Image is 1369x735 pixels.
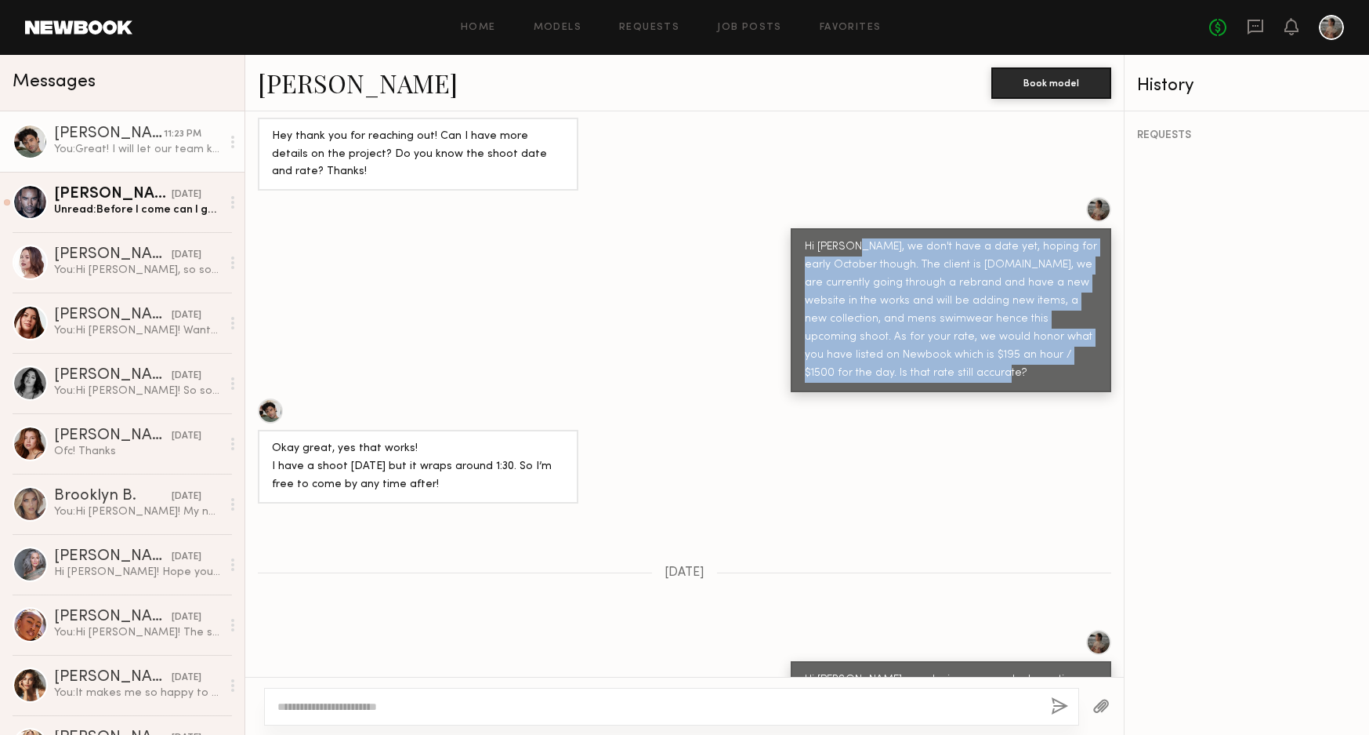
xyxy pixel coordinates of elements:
[172,248,201,263] div: [DATE]
[54,565,221,580] div: Hi [PERSON_NAME]! Hope you are having a nice day. I posted the review and wanted to let you know ...
[54,323,221,338] div: You: Hi [PERSON_NAME]! Wanted to follow up with you regarding our casting call! Please let us kno...
[258,66,458,100] a: [PERSON_NAME]
[172,489,201,504] div: [DATE]
[54,670,172,686] div: [PERSON_NAME]
[54,368,172,384] div: [PERSON_NAME]
[54,625,221,640] div: You: Hi [PERSON_NAME]! The shoot we reached out to you for has already been completed. Thank you ...
[54,428,172,444] div: [PERSON_NAME]
[1137,130,1356,141] div: REQUESTS
[54,126,164,142] div: [PERSON_NAME]
[272,440,564,494] div: Okay great, yes that works! I have a shoot [DATE] but it wraps around 1:30. So I’m free to come b...
[54,263,221,278] div: You: Hi [PERSON_NAME], so sorry for my delayed response. The address is [STREET_ADDRESS]
[54,247,172,263] div: [PERSON_NAME]
[665,566,704,580] span: [DATE]
[164,127,201,142] div: 11:23 PM
[54,609,172,625] div: [PERSON_NAME]
[54,444,221,459] div: Ofc! Thanks
[54,549,172,565] div: [PERSON_NAME]
[619,23,679,33] a: Requests
[54,686,221,700] div: You: It makes me so happy to hear that you enjoyed working together! Let me know when you decide ...
[172,671,201,686] div: [DATE]
[172,187,201,202] div: [DATE]
[172,610,201,625] div: [DATE]
[54,307,172,323] div: [PERSON_NAME]
[172,429,201,444] div: [DATE]
[272,128,564,182] div: Hey thank you for reaching out! Can I have more details on the project? Do you know the shoot dat...
[54,384,221,398] div: You: Hi [PERSON_NAME]! So sorry for my delayed response! Unfortunately we need a true plus size m...
[991,75,1111,89] a: Book model
[820,23,882,33] a: Favorites
[534,23,581,33] a: Models
[805,671,1097,726] div: Hi [PERSON_NAME], our designer can only do castings 9am-1:30pm. Could you come [DATE] or [DATE] i...
[991,67,1111,99] button: Book model
[172,308,201,323] div: [DATE]
[54,489,172,504] div: Brooklyn B.
[172,369,201,384] div: [DATE]
[717,23,782,33] a: Job Posts
[1137,77,1356,95] div: History
[54,202,221,217] div: Unread: Before I come can I get a little details about the shoot? Dates Rate Brand
[13,73,96,91] span: Messages
[172,550,201,565] div: [DATE]
[805,238,1097,383] div: Hi [PERSON_NAME], we don't have a date yet, hoping for early October though. The client is [DOMAI...
[54,187,172,202] div: [PERSON_NAME]
[54,504,221,519] div: You: Hi [PERSON_NAME]! My name is [PERSON_NAME] and I am a creative director / producer for photo...
[54,142,221,157] div: You: Great! I will let our team know. :)
[461,23,496,33] a: Home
